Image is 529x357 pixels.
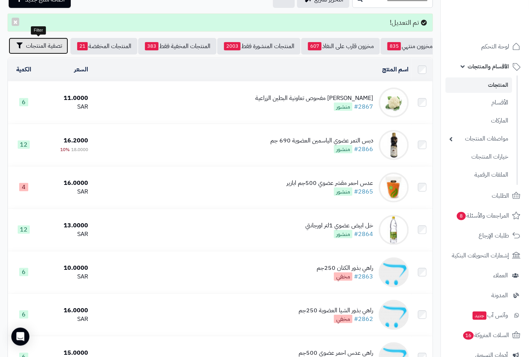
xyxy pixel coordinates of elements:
a: اسم المنتج [382,65,409,74]
img: خل ابيض عضوي 1لتر اورجانتي [379,215,409,245]
img: راهي بذور الكتان 250جم [379,257,409,287]
div: خل ابيض عضوي 1لتر اورجانتي [305,221,373,230]
a: الماركات [445,113,512,129]
div: 16.0000 [43,179,88,188]
span: 835 [387,42,401,50]
div: راهي بذور الكتان 250جم [317,264,373,272]
span: منشور [334,103,352,111]
span: منشور [334,230,352,238]
a: وآتس آبجديد [445,306,524,324]
span: 607 [308,42,322,50]
a: الكمية [16,65,31,74]
span: 16.2000 [64,136,88,145]
span: منشور [334,145,352,153]
div: راهي بذور الشيا العضوية 250جم [299,306,373,315]
span: مخفي [334,315,352,323]
div: [PERSON_NAME] مفحوص تعاونية البطين الزراعية [255,94,373,103]
div: 13.0000 [43,221,88,230]
a: #2866 [354,145,373,154]
img: عدس احمر مقشر عضوي 500جم ابازير [379,172,409,203]
a: المنتجات المنشورة فقط2003 [217,38,300,54]
span: وآتس آب [472,310,508,321]
span: 12 [18,225,30,234]
a: الطلبات [445,187,524,205]
span: 4 [19,183,28,191]
span: جديد [473,312,486,320]
a: العملاء [445,266,524,284]
a: #2865 [354,187,373,196]
a: #2862 [354,315,373,324]
div: Open Intercom Messenger [11,328,29,346]
span: 12 [18,141,30,149]
a: المنتجات [445,77,512,93]
span: 6 [19,310,28,319]
div: عدس احمر مقشر عضوي 500جم ابازير [287,179,373,188]
a: المدونة [445,286,524,304]
button: تصفية المنتجات [9,38,68,54]
a: إشعارات التحويلات البنكية [445,247,524,265]
span: الطلبات [492,191,509,201]
div: SAR [43,315,88,324]
a: #2864 [354,230,373,239]
a: مخزون منتهي835 [381,38,439,54]
button: × [12,18,19,26]
span: لوحة التحكم [481,41,509,52]
div: تم التعديل! [8,14,433,32]
div: 10.0000 [43,264,88,272]
span: طلبات الإرجاع [479,230,509,241]
span: مخفي [334,272,352,281]
a: الأقسام [445,95,512,111]
div: دبس التمر عضوي الياسمين العضوية 690 جم [270,136,373,145]
span: إشعارات التحويلات البنكية [452,250,509,261]
div: 16.0000 [43,306,88,315]
a: #2863 [354,272,373,281]
img: زهرة حبه مفحوص تعاونية البطين الزراعية [379,88,409,118]
a: الملفات الرقمية [445,167,512,183]
a: السعر [75,65,88,74]
a: طلبات الإرجاع [445,227,524,245]
a: مخزون قارب على النفاذ607 [301,38,380,54]
a: لوحة التحكم [445,38,524,56]
div: Filter [31,26,46,35]
span: 21 [77,42,88,50]
img: logo-2.png [478,20,522,36]
span: 8 [457,212,466,220]
div: SAR [43,230,88,239]
span: المراجعات والأسئلة [456,210,509,221]
span: 2003 [224,42,241,50]
span: 18.0000 [72,146,88,153]
a: خيارات المنتجات [445,149,512,165]
div: SAR [43,188,88,196]
span: 6 [19,98,28,106]
a: مواصفات المنتجات [445,131,512,147]
a: المنتجات المخفضة21 [70,38,137,54]
a: المراجعات والأسئلة8 [445,207,524,225]
span: 10% [61,146,70,153]
img: راهي بذور الشيا العضوية 250جم [379,300,409,330]
span: المدونة [491,290,508,301]
span: 383 [145,42,159,50]
img: دبس التمر عضوي الياسمين العضوية 690 جم [379,130,409,160]
span: منشور [334,188,352,196]
span: العملاء [493,270,508,281]
span: تصفية المنتجات [26,41,62,50]
a: المنتجات المخفية فقط383 [138,38,216,54]
span: 6 [19,268,28,276]
a: #2867 [354,102,373,111]
div: 11.0000 [43,94,88,103]
span: 16 [463,331,474,340]
span: الأقسام والمنتجات [468,61,509,72]
div: SAR [43,103,88,111]
div: SAR [43,272,88,281]
span: السلات المتروكة [462,330,509,340]
a: السلات المتروكة16 [445,326,524,344]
